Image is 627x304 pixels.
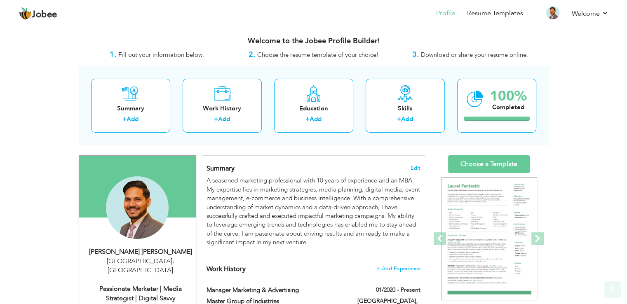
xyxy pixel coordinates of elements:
div: Summary [98,104,164,113]
img: Syed Nabeel Ali [106,176,169,239]
span: Choose the resume template of your choice! [257,51,379,59]
a: Profile [436,9,456,18]
a: Resume Templates [467,9,523,18]
img: jobee.io [19,7,32,20]
span: , [172,257,174,266]
div: Skills [372,104,438,113]
div: Completed [490,103,527,112]
label: + [214,115,218,124]
a: Add [310,115,322,123]
div: A seasoned marketing professional with 10 years of experience and an MBA. My expertise lies in ma... [207,176,420,247]
a: Jobee [19,7,57,20]
div: [PERSON_NAME] [PERSON_NAME] [85,247,196,257]
label: + [305,115,310,124]
span: + Add Experience [376,266,420,271]
span: Download or share your resume online. [421,51,528,59]
label: + [122,115,127,124]
h4: This helps to show the companies you have worked for. [207,265,420,273]
a: Choose a Template [448,155,530,173]
div: Education [281,104,347,113]
span: Work History [207,264,246,274]
div: Passionate Marketer | Media Strategist | Digital Savvy [85,284,196,303]
label: 01/2020 - Present [376,286,420,294]
h4: Adding a summary is a quick and easy way to highlight your experience and interests. [207,164,420,173]
a: Add [127,115,139,123]
img: Profile Img [546,6,559,19]
span: Summary [207,164,235,173]
span: Edit [411,165,420,171]
span: Jobee [32,10,57,19]
div: 100% [490,89,527,103]
strong: 3. [412,49,419,60]
a: Welcome [572,9,608,19]
span: Fill out your information below. [118,51,204,59]
div: [GEOGRAPHIC_DATA] [GEOGRAPHIC_DATA] [85,257,196,276]
a: Add [401,115,413,123]
strong: 2. [249,49,255,60]
strong: 1. [110,49,116,60]
div: Work History [189,104,255,113]
label: Manager Marketing & Advertising [207,286,345,295]
h3: Welcome to the Jobee Profile Builder! [79,37,549,45]
a: Add [218,115,230,123]
label: + [397,115,401,124]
